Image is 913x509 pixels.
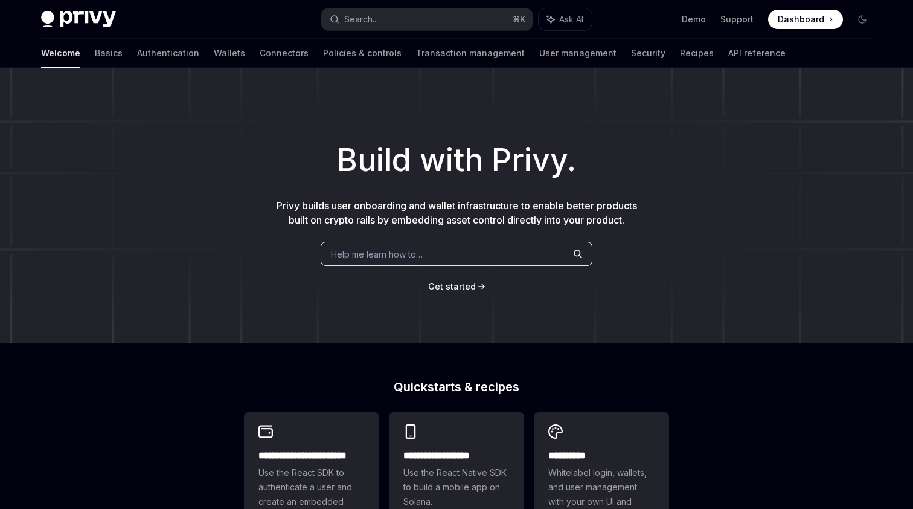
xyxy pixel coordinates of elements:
button: Ask AI [539,8,592,30]
span: Ask AI [559,13,583,25]
a: Support [720,13,754,25]
span: Use the React Native SDK to build a mobile app on Solana. [403,465,510,509]
a: Authentication [137,39,199,68]
span: Dashboard [778,13,824,25]
a: Security [631,39,665,68]
a: Get started [428,280,476,293]
a: Dashboard [768,10,843,29]
button: Toggle dark mode [853,10,872,29]
a: Welcome [41,39,80,68]
a: Policies & controls [323,39,402,68]
a: Recipes [680,39,714,68]
a: API reference [728,39,786,68]
a: User management [539,39,617,68]
span: Help me learn how to… [331,248,423,261]
a: Basics [95,39,123,68]
img: dark logo [41,11,116,28]
div: Search... [344,12,378,27]
h2: Quickstarts & recipes [244,381,669,393]
h1: Build with Privy. [19,137,894,184]
span: Get started [428,281,476,291]
a: Transaction management [416,39,525,68]
span: ⌘ K [513,15,525,24]
span: Privy builds user onboarding and wallet infrastructure to enable better products built on crypto ... [277,199,637,226]
button: Search...⌘K [321,8,533,30]
a: Connectors [260,39,309,68]
a: Demo [682,13,706,25]
a: Wallets [214,39,245,68]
